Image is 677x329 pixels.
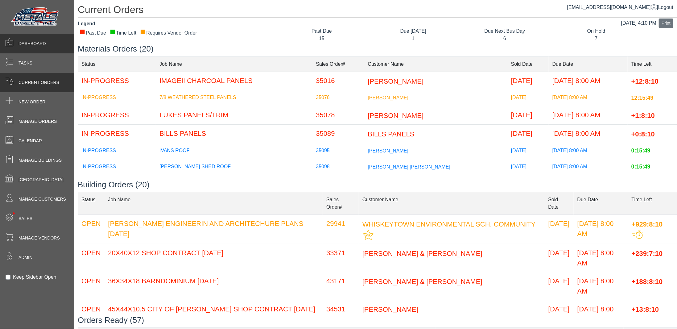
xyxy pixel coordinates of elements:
[19,79,59,86] span: Current Orders
[156,90,312,106] td: 7/8 WEATHERED STEEL PANELS
[156,159,312,175] td: [PERSON_NAME] SHED ROOF
[574,244,628,272] td: [DATE] 8:00 AM
[549,124,628,143] td: [DATE] 8:00 AM
[9,6,62,28] img: Metals Direct Inc Logo
[368,148,409,153] span: [PERSON_NAME]
[78,159,156,175] td: IN-PROGRESS
[312,175,364,191] td: 35100
[13,273,56,281] label: Keep Sidebar Open
[544,214,573,244] td: [DATE]
[631,130,655,138] span: +0:8:10
[323,214,359,244] td: 29941
[368,95,409,100] span: [PERSON_NAME]
[632,306,659,313] span: +13:8:10
[78,300,104,328] td: OPEN
[80,29,106,37] div: Past Due
[507,159,549,175] td: [DATE]
[464,35,546,42] div: 6
[78,192,104,214] td: Status
[368,164,451,169] span: [PERSON_NAME] [PERSON_NAME]
[78,106,156,125] td: IN-PROGRESS
[19,196,66,202] span: Manage Customers
[549,106,628,125] td: [DATE] 8:00 AM
[507,175,549,191] td: [DATE]
[19,157,62,164] span: Manage Buildings
[507,124,549,143] td: [DATE]
[631,95,654,101] span: 12:15:49
[555,35,638,42] div: 7
[156,124,312,143] td: BILLS PANELS
[156,143,312,159] td: IVANS ROOF
[567,4,673,11] div: |
[104,244,323,272] td: 20X40X12 SHOP CONTRACT [DATE]
[104,214,323,244] td: [PERSON_NAME] ENGINEERIN AND ARCHITECHURE PLANS [DATE]
[631,77,659,85] span: +12:8:10
[628,192,677,214] td: Time Left
[507,90,549,106] td: [DATE]
[78,315,677,325] h3: Orders Ready (57)
[80,29,85,34] div: ■
[631,164,650,170] span: 0:15:49
[78,56,156,72] td: Status
[104,192,323,214] td: Job Name
[110,29,115,34] div: ■
[78,272,104,300] td: OPEN
[156,106,312,125] td: LUKES PANELS/TRIM
[323,192,359,214] td: Sales Order#
[156,56,312,72] td: Job Name
[549,159,628,175] td: [DATE] 8:00 AM
[631,112,655,119] span: +1:8:10
[544,300,573,328] td: [DATE]
[281,35,363,42] div: 15
[19,235,60,241] span: Manage Vendors
[140,29,197,37] div: Requires Vendor Order
[658,5,673,10] span: Logout
[19,254,32,261] span: Admin
[281,27,363,35] div: Past Due
[372,27,454,35] div: Due [DATE]
[632,277,663,285] span: +188:8:10
[621,20,656,26] span: [DATE] 4:10 PM
[104,300,323,328] td: 45X44X10.5 CITY OF [PERSON_NAME] SHOP CONTRACT [DATE]
[544,272,573,300] td: [DATE]
[312,72,364,90] td: 35016
[362,220,536,228] span: WHISKEYTOWN ENVIRONMENTAL SCH. COMMUNITY
[78,180,677,189] h3: Building Orders (20)
[78,44,677,54] h3: Materials Orders (20)
[549,72,628,90] td: [DATE] 8:00 AM
[312,159,364,175] td: 35098
[659,19,673,28] button: Print
[362,306,418,313] span: [PERSON_NAME]
[19,138,42,144] span: Calendar
[544,244,573,272] td: [DATE]
[507,72,549,90] td: [DATE]
[78,175,156,191] td: IN-PROGRESS
[364,56,507,72] td: Customer Name
[368,130,415,138] span: BILLS PANELS
[19,99,45,105] span: New Order
[574,192,628,214] td: Due Date
[368,77,424,85] span: [PERSON_NAME]
[567,5,657,10] span: [EMAIL_ADDRESS][DOMAIN_NAME]
[574,214,628,244] td: [DATE] 8:00 AM
[549,90,628,106] td: [DATE] 8:00 AM
[312,106,364,125] td: 35078
[19,118,57,125] span: Manage Orders
[78,143,156,159] td: IN-PROGRESS
[6,203,22,223] span: •
[156,72,312,90] td: IMAGEII CHARCOAL PANELS
[19,40,46,47] span: Dashboard
[507,143,549,159] td: [DATE]
[632,220,663,228] span: +929:8:10
[549,56,628,72] td: Due Date
[19,215,32,222] span: Sales
[323,244,359,272] td: 33371
[464,27,546,35] div: Due Next Bus Day
[631,148,650,154] span: 0:15:49
[362,277,482,285] span: [PERSON_NAME] & [PERSON_NAME]
[156,175,312,191] td: SOM'S ROOF
[140,29,146,34] div: ■
[104,272,323,300] td: 36X34X18 BARNDOMINIUM [DATE]
[368,112,424,119] span: [PERSON_NAME]
[632,231,643,239] img: This order should be prioritized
